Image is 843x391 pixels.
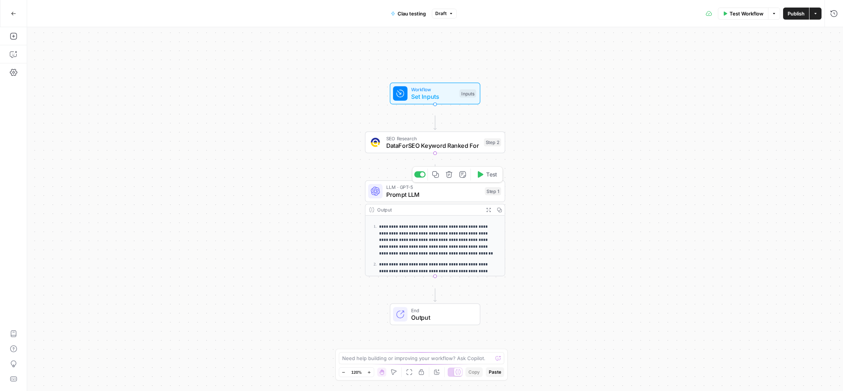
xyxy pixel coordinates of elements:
[485,187,501,195] div: Step 1
[386,141,480,150] span: DataForSEO Keyword Ranked For
[351,369,362,375] span: 120%
[411,313,473,322] span: Output
[788,10,805,17] span: Publish
[377,206,480,213] div: Output
[432,9,457,18] button: Draft
[365,132,505,153] div: SEO ResearchDataForSEO Keyword Ranked ForStep 2
[459,89,476,98] div: Inputs
[371,138,380,147] img: 3iojl28do7crl10hh26nxau20pae
[411,307,473,314] span: End
[718,8,768,20] button: Test Workflow
[411,92,456,101] span: Set Inputs
[434,164,436,178] g: Edge from step_2 to step_1
[365,304,505,325] div: EndOutput
[411,86,456,93] span: Workflow
[783,8,809,20] button: Publish
[435,10,447,17] span: Draft
[386,135,480,142] span: SEO Research
[386,190,481,199] span: Prompt LLM
[386,184,481,191] span: LLM · GPT-5
[473,169,500,180] button: Test
[486,367,504,377] button: Paste
[465,367,483,377] button: Copy
[489,369,501,376] span: Paste
[386,8,430,20] button: Clau testing
[434,116,436,130] g: Edge from start to step_2
[365,83,505,104] div: WorkflowSet InputsInputs
[434,288,436,302] g: Edge from step_1 to end
[730,10,763,17] span: Test Workflow
[468,369,480,376] span: Copy
[484,138,501,147] div: Step 2
[486,170,497,179] span: Test
[398,10,426,17] span: Clau testing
